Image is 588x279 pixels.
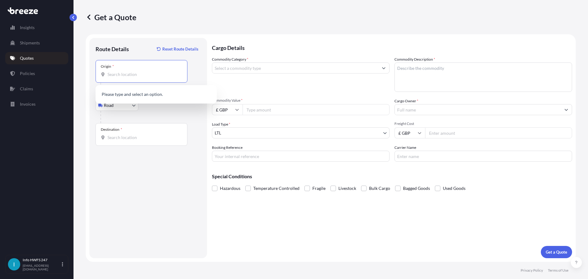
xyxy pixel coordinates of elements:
span: Livestock [338,184,356,193]
input: Select a commodity type [212,62,378,74]
span: I [13,261,15,267]
div: Origin [101,64,114,69]
p: Please type and select an option. [98,88,214,101]
p: [EMAIL_ADDRESS][DOMAIN_NAME] [23,264,61,271]
span: Temperature Controlled [253,184,300,193]
button: Select transport [96,100,138,111]
span: Hazardous [220,184,240,193]
p: Insights [20,25,35,31]
button: Show suggestions [561,104,572,115]
span: Commodity Value [212,98,390,103]
p: Claims [20,86,33,92]
label: Commodity Category [212,56,248,62]
p: Shipments [20,40,40,46]
span: Freight Cost [394,121,572,126]
span: Load Type [212,121,230,127]
p: Info HWFS 247 [23,258,61,262]
label: Commodity Description [394,56,435,62]
label: Cargo Owner [394,98,418,104]
p: Special Conditions [212,174,572,179]
input: Destination [107,134,180,141]
span: Bulk Cargo [369,184,390,193]
input: Full name [395,104,561,115]
span: Road [104,102,114,108]
div: Show suggestions [96,85,217,104]
button: Show suggestions [378,62,389,74]
p: Get a Quote [86,12,136,22]
span: Bagged Goods [403,184,430,193]
input: Enter name [394,151,572,162]
p: Quotes [20,55,34,61]
p: Reset Route Details [162,46,198,52]
span: Fragile [312,184,326,193]
p: Terms of Use [548,268,568,273]
span: LTL [215,130,221,136]
p: Route Details [96,45,129,53]
input: Origin [107,71,180,77]
p: Privacy Policy [521,268,543,273]
input: Your internal reference [212,151,390,162]
input: Type amount [243,104,390,115]
p: Invoices [20,101,36,107]
p: Cargo Details [212,38,572,56]
label: Carrier Name [394,145,416,151]
p: Get a Quote [546,249,567,255]
p: Policies [20,70,35,77]
span: Used Goods [443,184,466,193]
div: Destination [101,127,122,132]
input: Enter amount [425,127,572,138]
label: Booking Reference [212,145,243,151]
